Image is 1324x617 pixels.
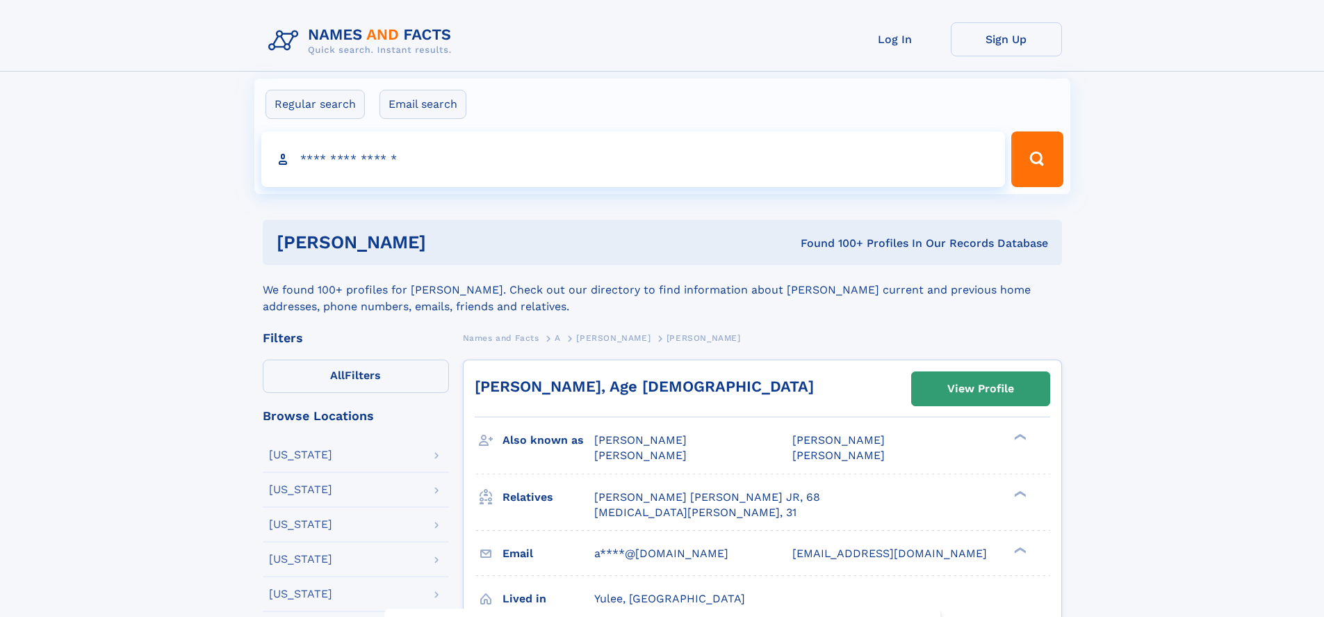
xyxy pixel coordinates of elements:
span: [PERSON_NAME] [667,333,741,343]
span: Yulee, [GEOGRAPHIC_DATA] [594,592,745,605]
div: We found 100+ profiles for [PERSON_NAME]. Check out our directory to find information about [PERS... [263,265,1062,315]
span: [PERSON_NAME] [594,449,687,462]
a: [PERSON_NAME] [PERSON_NAME] JR, 68 [594,490,820,505]
label: Email search [379,90,466,119]
input: search input [261,131,1006,187]
div: [US_STATE] [269,484,332,495]
span: A [555,333,561,343]
button: Search Button [1011,131,1063,187]
a: [MEDICAL_DATA][PERSON_NAME], 31 [594,505,796,520]
div: ❯ [1011,545,1027,554]
a: [PERSON_NAME], Age [DEMOGRAPHIC_DATA] [475,378,814,395]
a: Log In [840,22,951,56]
div: [US_STATE] [269,588,332,600]
a: View Profile [912,372,1049,406]
span: [PERSON_NAME] [792,433,885,447]
h3: Email [502,542,594,566]
span: All [330,369,345,382]
div: ❯ [1011,433,1027,442]
a: Names and Facts [463,329,539,346]
img: Logo Names and Facts [263,22,463,60]
h3: Lived in [502,587,594,611]
span: [PERSON_NAME] [594,433,687,447]
a: [PERSON_NAME] [576,329,651,346]
span: [PERSON_NAME] [576,333,651,343]
a: Sign Up [951,22,1062,56]
h3: Also known as [502,428,594,452]
div: ❯ [1011,489,1027,498]
div: [US_STATE] [269,449,332,460]
div: Filters [263,332,449,344]
label: Filters [263,360,449,393]
div: [US_STATE] [269,519,332,530]
div: Browse Locations [263,410,449,422]
div: View Profile [947,373,1014,405]
div: [US_STATE] [269,554,332,565]
div: Found 100+ Profiles In Our Records Database [613,236,1048,251]
span: [PERSON_NAME] [792,449,885,462]
h1: [PERSON_NAME] [277,234,614,251]
a: A [555,329,561,346]
label: Regular search [265,90,365,119]
h3: Relatives [502,486,594,509]
span: [EMAIL_ADDRESS][DOMAIN_NAME] [792,547,987,560]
